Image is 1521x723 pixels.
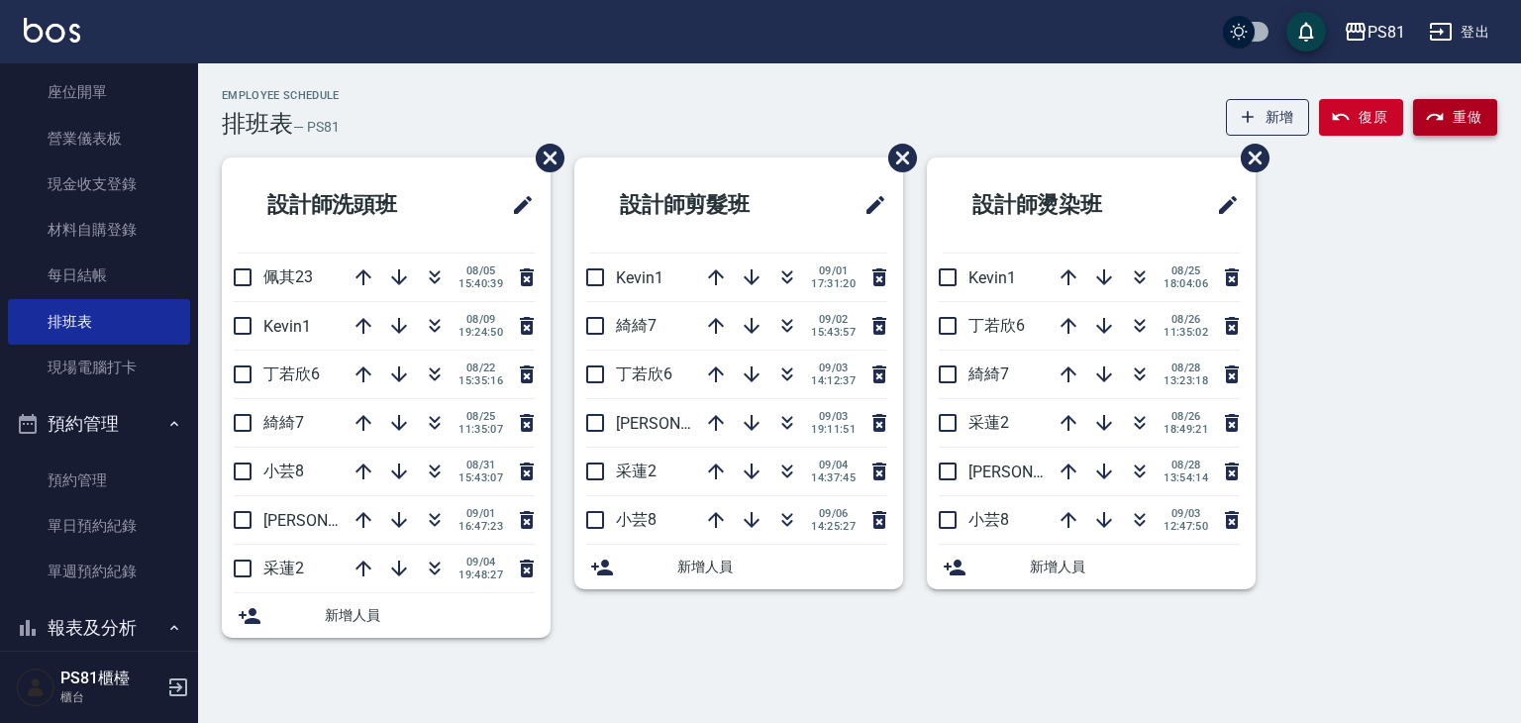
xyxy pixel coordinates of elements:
[263,413,304,432] span: 綺綺7
[1286,12,1326,52] button: save
[811,264,856,277] span: 09/01
[616,414,744,433] span: [PERSON_NAME]3
[8,398,190,450] button: 預約管理
[8,602,190,654] button: 報表及分析
[1164,410,1208,423] span: 08/26
[521,129,567,187] span: 刪除班表
[968,268,1016,287] span: Kevin1
[590,169,815,241] h2: 設計師剪髮班
[24,18,80,43] img: Logo
[8,503,190,549] a: 單日預約紀錄
[616,268,663,287] span: Kevin1
[263,317,311,336] span: Kevin1
[811,459,856,471] span: 09/04
[222,89,340,102] h2: Employee Schedule
[616,364,672,383] span: 丁若欣6
[968,463,1096,481] span: [PERSON_NAME]3
[968,316,1025,335] span: 丁若欣6
[1413,99,1497,136] button: 重做
[8,161,190,207] a: 現金收支登錄
[811,410,856,423] span: 09/03
[574,545,903,589] div: 新增人員
[458,471,503,484] span: 15:43:07
[263,559,304,577] span: 采蓮2
[1204,181,1240,229] span: 修改班表的標題
[458,313,503,326] span: 08/09
[1164,361,1208,374] span: 08/28
[1368,20,1405,45] div: PS81
[968,510,1009,529] span: 小芸8
[222,110,293,138] h3: 排班表
[1421,14,1497,51] button: 登出
[458,264,503,277] span: 08/05
[263,511,391,530] span: [PERSON_NAME]3
[325,605,535,626] span: 新增人員
[458,423,503,436] span: 11:35:07
[1164,264,1208,277] span: 08/25
[852,181,887,229] span: 修改班表的標題
[811,471,856,484] span: 14:37:45
[16,668,55,707] img: Person
[811,361,856,374] span: 09/03
[8,299,190,345] a: 排班表
[811,520,856,533] span: 14:25:27
[616,510,657,529] span: 小芸8
[1164,507,1208,520] span: 09/03
[458,568,503,581] span: 19:48:27
[1319,99,1403,136] button: 復原
[458,556,503,568] span: 09/04
[8,207,190,253] a: 材料自購登錄
[616,316,657,335] span: 綺綺7
[943,169,1167,241] h2: 設計師燙染班
[1164,423,1208,436] span: 18:49:21
[8,549,190,594] a: 單週預約紀錄
[458,374,503,387] span: 15:35:16
[811,326,856,339] span: 15:43:57
[927,545,1256,589] div: 新增人員
[677,557,887,577] span: 新增人員
[1164,277,1208,290] span: 18:04:06
[458,520,503,533] span: 16:47:23
[968,364,1009,383] span: 綺綺7
[1336,12,1413,52] button: PS81
[968,413,1009,432] span: 采蓮2
[811,277,856,290] span: 17:31:20
[458,361,503,374] span: 08/22
[1164,326,1208,339] span: 11:35:02
[1164,520,1208,533] span: 12:47:50
[8,345,190,390] a: 現場電腦打卡
[811,313,856,326] span: 09/02
[60,669,161,688] h5: PS81櫃檯
[458,326,503,339] span: 19:24:50
[458,459,503,471] span: 08/31
[458,277,503,290] span: 15:40:39
[8,116,190,161] a: 營業儀表板
[60,688,161,706] p: 櫃台
[263,462,304,480] span: 小芸8
[873,129,920,187] span: 刪除班表
[1226,129,1272,187] span: 刪除班表
[1164,374,1208,387] span: 13:23:18
[1164,471,1208,484] span: 13:54:14
[238,169,462,241] h2: 設計師洗頭班
[8,458,190,503] a: 預約管理
[458,507,503,520] span: 09/01
[811,507,856,520] span: 09/06
[263,364,320,383] span: 丁若欣6
[811,423,856,436] span: 19:11:51
[811,374,856,387] span: 14:12:37
[499,181,535,229] span: 修改班表的標題
[1226,99,1310,136] button: 新增
[293,117,340,138] h6: — PS81
[458,410,503,423] span: 08/25
[1164,313,1208,326] span: 08/26
[616,462,657,480] span: 采蓮2
[8,253,190,298] a: 每日結帳
[8,69,190,115] a: 座位開單
[263,267,313,286] span: 佩其23
[1164,459,1208,471] span: 08/28
[222,593,551,638] div: 新增人員
[1030,557,1240,577] span: 新增人員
